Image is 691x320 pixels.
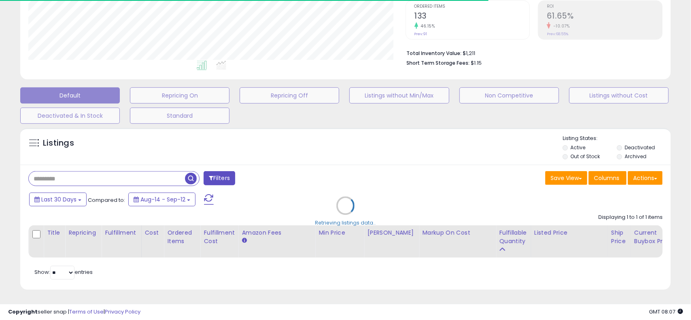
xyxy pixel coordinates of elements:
span: 2025-10-13 08:07 GMT [649,308,683,316]
small: Prev: 91 [415,32,427,36]
span: ROI [547,4,662,9]
button: Default [20,87,120,104]
b: Total Inventory Value: [407,50,462,57]
span: $1.15 [471,59,482,67]
button: Repricing Off [240,87,339,104]
small: 46.15% [418,23,435,29]
a: Privacy Policy [105,308,140,316]
small: Prev: 68.55% [547,32,568,36]
a: Terms of Use [69,308,104,316]
div: Retrieving listings data.. [315,220,376,227]
button: Listings without Min/Max [349,87,449,104]
button: Repricing On [130,87,230,104]
button: Listings without Cost [569,87,669,104]
small: -10.07% [551,23,570,29]
b: Short Term Storage Fees: [407,59,470,66]
button: Standard [130,108,230,124]
button: Non Competitive [459,87,559,104]
strong: Copyright [8,308,38,316]
span: Ordered Items [415,4,530,9]
li: $1,211 [407,48,657,57]
button: Deactivated & In Stock [20,108,120,124]
div: seller snap | | [8,308,140,316]
h2: 61.65% [547,11,662,22]
h2: 133 [415,11,530,22]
